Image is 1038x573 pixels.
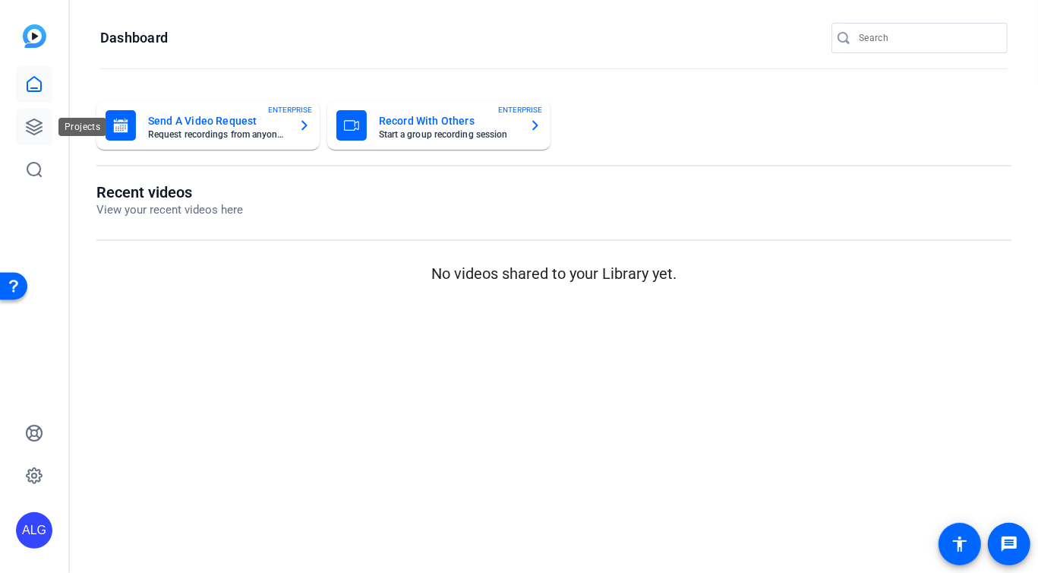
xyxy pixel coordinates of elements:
mat-icon: message [1000,535,1018,553]
span: ENTERPRISE [499,104,543,116]
button: Record With OthersStart a group recording sessionENTERPRISE [327,101,551,150]
mat-card-title: Record With Others [379,112,517,130]
input: Search [859,29,995,47]
img: blue-gradient.svg [23,24,46,48]
div: Projects [58,118,106,136]
mat-card-title: Send A Video Request [148,112,286,130]
h1: Dashboard [100,29,168,47]
span: ENTERPRISE [268,104,312,116]
div: ALG [16,512,52,549]
mat-card-subtitle: Request recordings from anyone, anywhere [148,130,286,139]
button: Send A Video RequestRequest recordings from anyone, anywhereENTERPRISE [96,101,320,150]
p: View your recent videos here [96,201,243,219]
mat-card-subtitle: Start a group recording session [379,130,517,139]
h1: Recent videos [96,183,243,201]
mat-icon: accessibility [951,535,969,553]
p: No videos shared to your Library yet. [96,262,1011,285]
